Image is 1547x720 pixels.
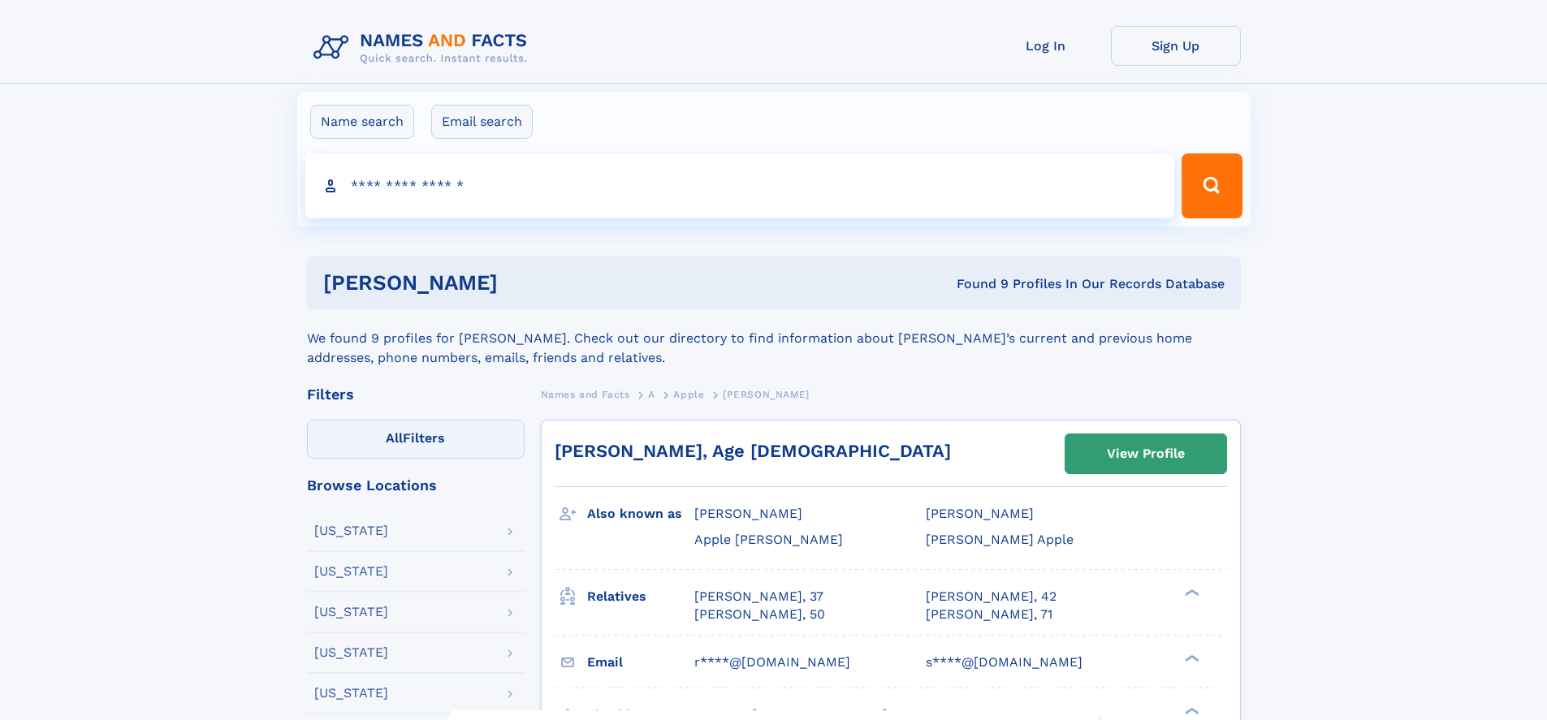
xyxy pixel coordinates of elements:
span: Apple [PERSON_NAME] [694,532,843,547]
a: [PERSON_NAME], Age [DEMOGRAPHIC_DATA] [555,441,951,461]
a: [PERSON_NAME], 37 [694,588,823,606]
a: A [648,384,655,404]
div: [US_STATE] [314,687,388,700]
div: ❯ [1181,705,1200,716]
a: Sign Up [1111,26,1241,66]
a: View Profile [1065,434,1226,473]
span: A [648,389,655,400]
img: Logo Names and Facts [307,26,541,70]
div: ❯ [1181,587,1200,597]
a: Names and Facts [541,384,630,404]
label: Filters [307,420,525,459]
input: search input [305,153,1175,218]
a: [PERSON_NAME], 50 [694,606,825,623]
div: [US_STATE] [314,524,388,537]
h3: Also known as [587,500,694,528]
div: [US_STATE] [314,646,388,659]
h3: Email [587,649,694,676]
div: Found 9 Profiles In Our Records Database [727,275,1225,293]
a: [PERSON_NAME], 42 [926,588,1057,606]
span: [PERSON_NAME] [723,389,810,400]
div: Browse Locations [307,478,525,493]
div: ❯ [1181,653,1200,663]
label: Name search [310,105,414,139]
div: We found 9 profiles for [PERSON_NAME]. Check out our directory to find information about [PERSON_... [307,309,1241,368]
h3: Relatives [587,583,694,610]
span: [PERSON_NAME] [694,506,802,521]
div: Filters [307,387,525,402]
a: [PERSON_NAME], 71 [926,606,1052,623]
a: Apple [673,384,704,404]
span: [PERSON_NAME] Apple [926,532,1074,547]
h1: [PERSON_NAME] [323,273,728,293]
a: Log In [981,26,1111,66]
span: All [386,430,403,446]
div: [US_STATE] [314,565,388,578]
div: View Profile [1107,435,1185,472]
label: Email search [431,105,533,139]
button: Search Button [1182,153,1242,218]
span: Apple [673,389,704,400]
div: [US_STATE] [314,606,388,619]
span: [PERSON_NAME] [926,506,1034,521]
